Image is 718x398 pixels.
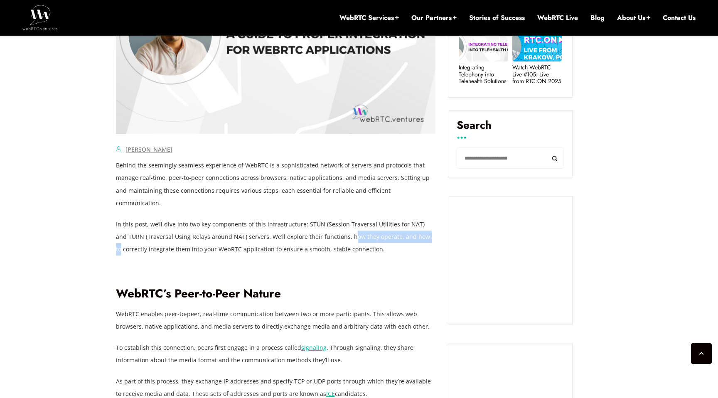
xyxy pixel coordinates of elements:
img: WebRTC.ventures [22,5,58,30]
a: ICE [326,390,335,398]
a: Blog [590,13,605,22]
p: In this post, we’ll dive into two key components of this infrastructure: STUN (Session Traversal ... [116,218,436,256]
label: Search [457,119,564,138]
a: Stories of Success [469,13,525,22]
h2: WebRTC’s Peer-to-Peer Nature [116,287,436,301]
a: WebRTC Live [537,13,578,22]
p: WebRTC enables peer-to-peer, real-time communication between two or more participants. This allow... [116,308,436,333]
button: Search [545,147,564,169]
p: To establish this connection, peers first engage in a process called . Through signaling, they sh... [116,341,436,366]
a: Contact Us [663,13,696,22]
a: Watch WebRTC Live #105: Live from RTC.ON 2025 [512,64,562,85]
a: signaling [301,344,327,351]
a: About Us [617,13,650,22]
iframe: Embedded CTA [457,205,564,316]
p: Behind the seemingly seamless experience of WebRTC is a sophisticated network of servers and prot... [116,159,436,209]
a: Our Partners [411,13,457,22]
a: Integrating Telephony into Telehealth Solutions [459,64,508,85]
a: [PERSON_NAME] [125,145,172,153]
a: WebRTC Services [339,13,399,22]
